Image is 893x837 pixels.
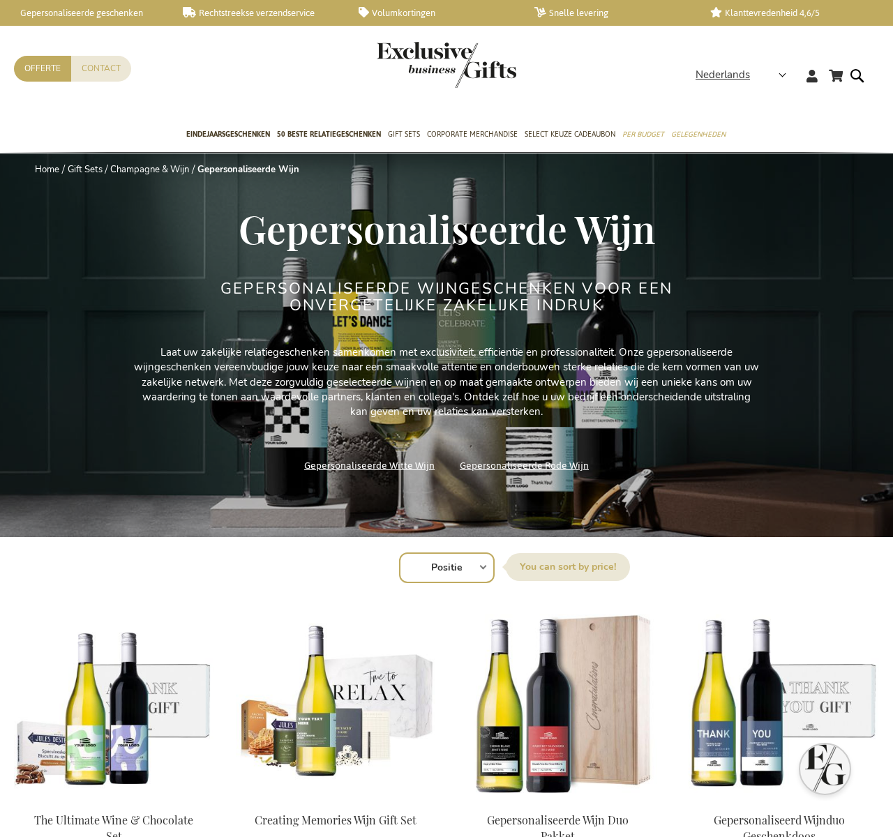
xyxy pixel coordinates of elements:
a: Select Keuze Cadeaubon [525,118,615,153]
span: Gelegenheden [671,127,726,142]
a: Per Budget [622,118,664,153]
img: Exclusive Business gifts logo [377,42,516,88]
span: Corporate Merchandise [427,127,518,142]
a: Gift Sets [388,118,420,153]
span: Gepersonaliseerde Wijn [239,202,655,254]
a: Champagne & Wijn [110,163,189,176]
span: Select Keuze Cadeaubon [525,127,615,142]
label: Sorteer op [506,553,630,581]
a: Gift Sets [68,163,103,176]
a: Contact [71,56,131,82]
a: Home [35,163,59,176]
span: Nederlands [696,67,750,83]
strong: Gepersonaliseerde Wijn [197,163,299,176]
a: Corporate Merchandise [427,118,518,153]
p: Laat uw zakelijke relatiegeschenken samenkomen met exclusiviteit, efficientie en professionalitei... [133,345,760,420]
a: Gepersonaliseerde geschenken [7,7,160,19]
a: 50 beste relatiegeschenken [277,118,381,153]
span: Eindejaarsgeschenken [186,127,270,142]
a: Rechtstreekse verzendservice [183,7,336,19]
a: Gepersonaliseerde Witte Wijn [304,456,435,475]
a: Klanttevredenheid 4,6/5 [710,7,864,19]
span: Gift Sets [388,127,420,142]
a: Volumkortingen [359,7,512,19]
a: Gelegenheden [671,118,726,153]
h2: Gepersonaliseerde Wijngeschenken Voor Een Onvergetelijke Zakelijke Indruk [185,280,708,314]
a: Snelle levering [534,7,688,19]
a: Personalised White Wine [236,795,435,808]
a: The Ultimate Wine & Chocolate Set [14,795,213,808]
a: Offerte [14,56,71,82]
span: Per Budget [622,127,664,142]
a: Creating Memories Wijn Gift Set [255,813,417,827]
a: Personalised Wine Duo Gift Box [680,795,879,808]
img: The Ultimate Wine & Chocolate Set [14,605,213,801]
a: Gepersonaliseerde Rode Wijn [460,456,589,475]
a: Eindejaarsgeschenken [186,118,270,153]
a: store logo [377,42,446,88]
span: 50 beste relatiegeschenken [277,127,381,142]
img: Gepersonaliseerde Wijn Duo Pakket [458,605,657,801]
img: Personalised Wine Duo Gift Box [680,605,879,801]
a: Gepersonaliseerde Wijn Duo Pakket [458,795,657,808]
img: Personalised White Wine [236,605,435,801]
